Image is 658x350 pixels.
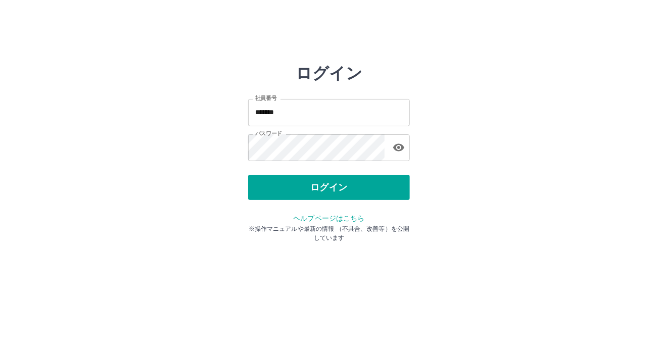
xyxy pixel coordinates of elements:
[255,94,276,102] label: 社員番号
[248,175,410,200] button: ログイン
[248,224,410,242] p: ※操作マニュアルや最新の情報 （不具合、改善等）を公開しています
[255,130,282,137] label: パスワード
[296,64,362,83] h2: ログイン
[293,214,364,222] a: ヘルプページはこちら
